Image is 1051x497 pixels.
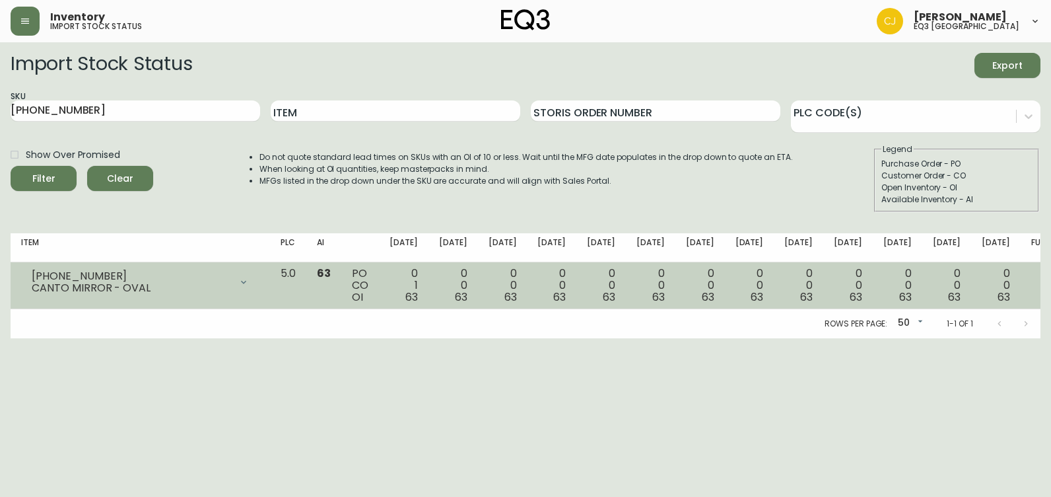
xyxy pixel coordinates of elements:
th: PLC [270,233,306,262]
div: 0 0 [982,268,1010,303]
span: 63 [899,289,912,305]
div: [PHONE_NUMBER]CANTO MIRROR - OVAL [21,268,259,297]
span: Inventory [50,12,105,22]
span: 63 [702,289,714,305]
div: 0 0 [537,268,566,303]
span: Clear [98,171,143,187]
div: 0 0 [883,268,912,303]
div: CANTO MIRROR - OVAL [32,282,230,294]
span: [PERSON_NAME] [914,12,1007,22]
h2: Import Stock Status [11,53,192,78]
li: MFGs listed in the drop down under the SKU are accurate and will align with Sales Portal. [259,175,793,187]
div: Available Inventory - AI [881,194,1032,206]
span: 63 [800,289,813,305]
li: Do not quote standard lead times on SKUs with an OI of 10 or less. Wait until the MFG date popula... [259,151,793,163]
th: Item [11,233,270,262]
div: 0 0 [933,268,961,303]
div: 0 0 [834,268,862,303]
span: Export [985,57,1030,74]
th: [DATE] [774,233,823,262]
p: Rows per page: [825,318,887,330]
div: Customer Order - CO [881,170,1032,182]
span: 63 [553,289,566,305]
div: 0 1 [390,268,418,303]
th: [DATE] [527,233,576,262]
div: 0 0 [636,268,665,303]
button: Filter [11,166,77,191]
th: [DATE] [428,233,478,262]
span: 63 [504,289,517,305]
th: [DATE] [478,233,527,262]
span: 63 [603,289,615,305]
span: 63 [455,289,467,305]
button: Clear [87,166,153,191]
p: 1-1 of 1 [947,318,973,330]
span: 63 [405,289,418,305]
th: [DATE] [576,233,626,262]
div: 0 0 [784,268,813,303]
th: [DATE] [379,233,428,262]
span: 63 [948,289,961,305]
th: [DATE] [823,233,873,262]
span: OI [352,289,363,305]
th: [DATE] [675,233,725,262]
th: [DATE] [725,233,774,262]
img: 7836c8950ad67d536e8437018b5c2533 [877,8,903,34]
th: [DATE] [873,233,922,262]
div: PO CO [352,268,368,303]
span: 63 [998,289,1010,305]
span: 63 [317,266,331,281]
th: AI [306,233,341,262]
h5: import stock status [50,22,142,30]
div: Open Inventory - OI [881,182,1032,194]
th: [DATE] [971,233,1021,262]
span: 63 [751,289,763,305]
div: 0 0 [489,268,517,303]
div: 50 [893,313,926,334]
div: 0 0 [735,268,764,303]
h5: eq3 [GEOGRAPHIC_DATA] [914,22,1019,30]
th: [DATE] [922,233,972,262]
span: 63 [652,289,665,305]
button: Export [974,53,1040,78]
li: When looking at OI quantities, keep masterpacks in mind. [259,163,793,175]
legend: Legend [881,143,914,155]
span: 63 [850,289,862,305]
img: logo [501,9,550,30]
div: Purchase Order - PO [881,158,1032,170]
div: 0 0 [686,268,714,303]
div: [PHONE_NUMBER] [32,270,230,282]
div: 0 0 [439,268,467,303]
th: [DATE] [626,233,675,262]
span: Show Over Promised [26,148,120,162]
td: 5.0 [270,262,306,309]
div: 0 0 [587,268,615,303]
